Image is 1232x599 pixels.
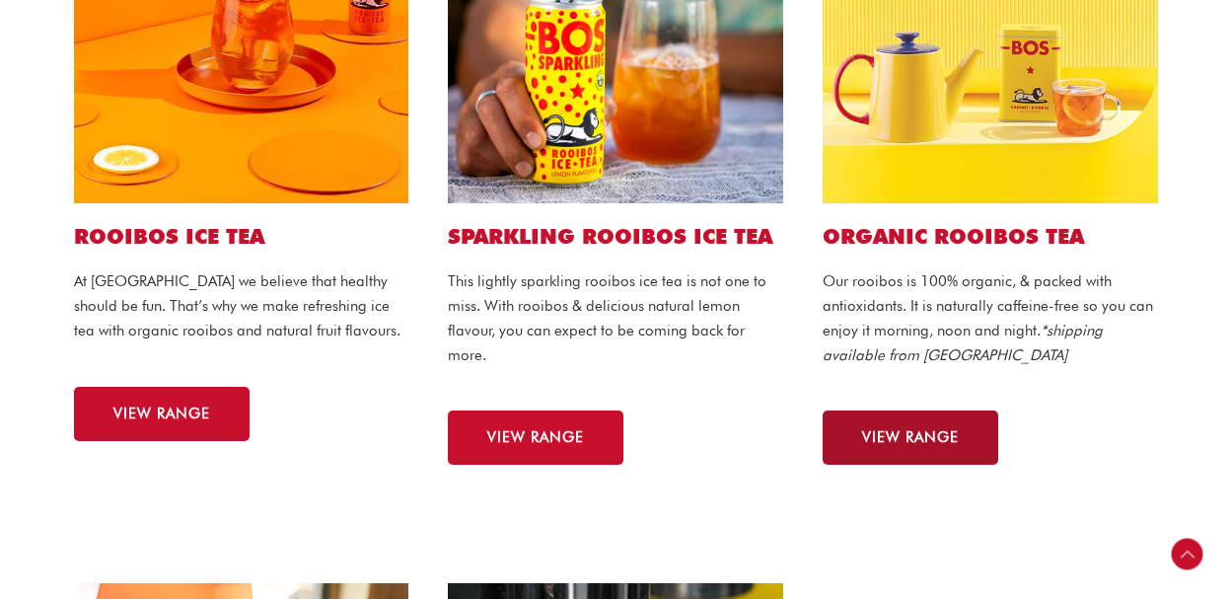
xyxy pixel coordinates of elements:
[487,430,584,445] span: VIEW RANGE
[113,407,210,421] span: VIEW RANGE
[862,430,959,445] span: VIEW RANGE
[823,269,1158,367] p: Our rooibos is 100% organic, & packed with antioxidants. It is naturally caffeine-free so you can...
[448,269,783,367] p: This lightly sparkling rooibos ice tea is not one to miss. With rooibos & delicious natural lemon...
[823,223,1158,250] h2: ORGANIC ROOIBOS TEA
[823,322,1103,364] em: *shipping available from [GEOGRAPHIC_DATA]
[74,269,409,342] p: At [GEOGRAPHIC_DATA] we believe that healthy should be fun. That’s why we make refreshing ice tea...
[74,223,409,250] h2: ROOIBOS ICE TEA
[448,411,623,465] a: VIEW RANGE
[74,387,250,441] a: VIEW RANGE
[823,411,998,465] a: VIEW RANGE
[448,223,783,250] h2: SPARKLING ROOIBOS ICE TEA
